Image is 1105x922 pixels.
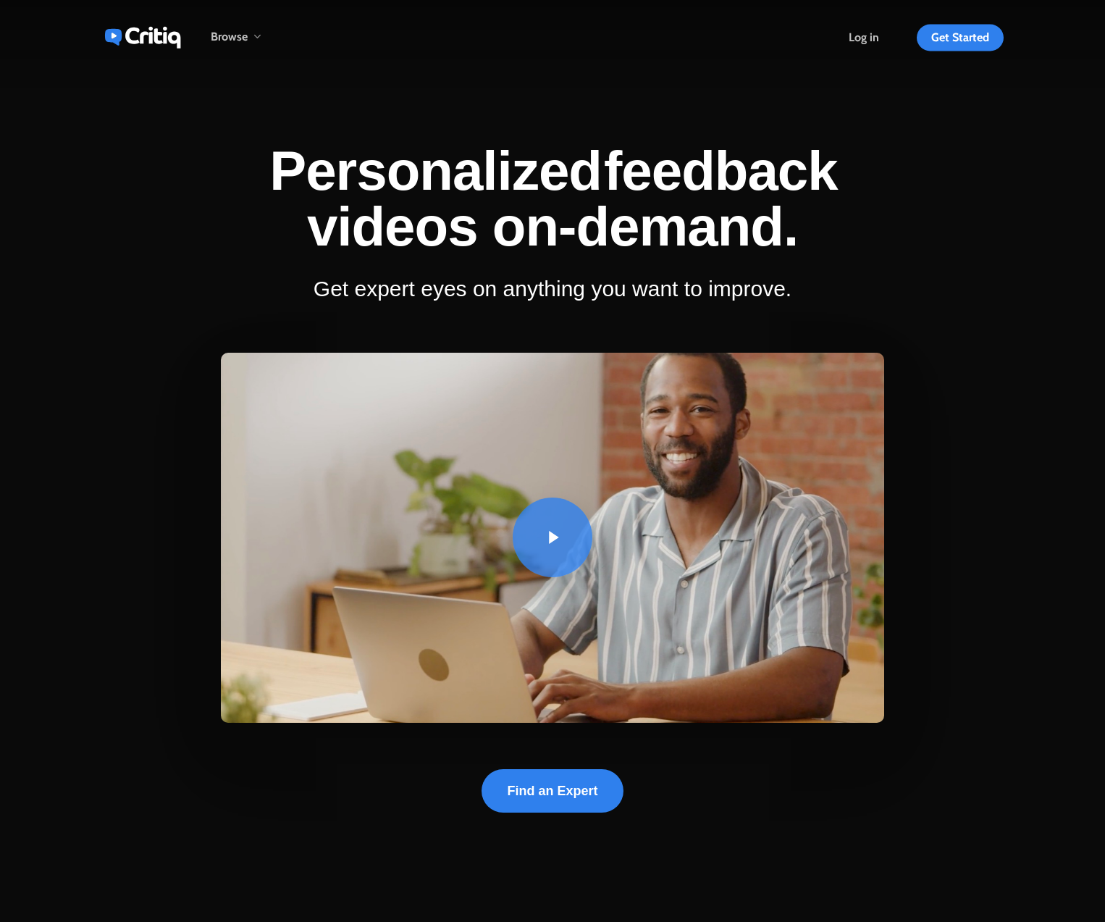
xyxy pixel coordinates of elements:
[221,143,884,254] h1: feedback videos on-demand.
[507,781,597,801] a: Find an Expert
[221,275,884,303] h3: Get expert eyes on anything you want to improve.
[211,30,248,43] span: Browse
[211,31,262,43] a: Browse
[507,784,597,798] span: Find an Expert
[917,32,1004,43] a: Get Started
[267,143,604,198] em: Personalized
[849,32,879,43] a: Log in
[931,30,989,44] span: Get Started
[849,30,879,44] span: Log in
